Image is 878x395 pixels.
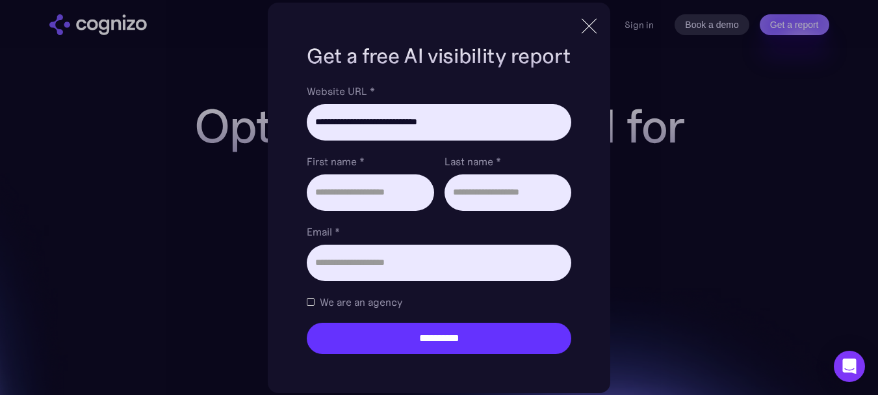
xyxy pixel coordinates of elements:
label: First name * [307,154,433,169]
form: Brand Report Form [307,83,571,354]
div: Open Intercom Messenger [834,351,865,382]
label: Last name * [445,154,571,169]
label: Email * [307,224,571,239]
span: We are an agency [320,294,402,310]
label: Website URL * [307,83,571,99]
h1: Get a free AI visibility report [307,42,571,70]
